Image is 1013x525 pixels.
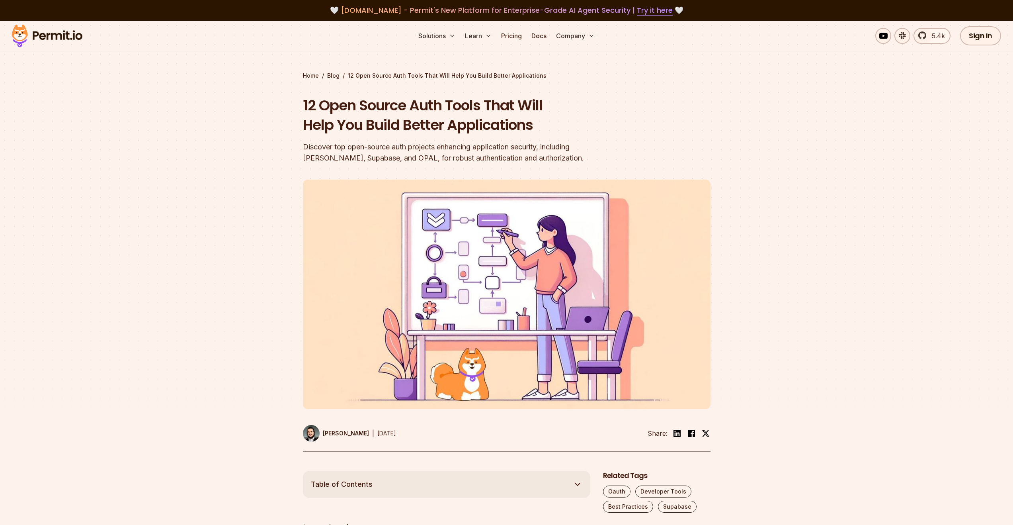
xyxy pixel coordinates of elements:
span: [DOMAIN_NAME] - Permit's New Platform for Enterprise-Grade AI Agent Security | [341,5,673,15]
a: Sign In [960,26,1001,45]
a: Home [303,72,319,80]
div: | [372,429,374,438]
a: Best Practices [603,501,653,513]
div: Discover top open-source auth projects enhancing application security, including [PERSON_NAME], S... [303,141,609,164]
img: 12 Open Source Auth Tools That Will Help You Build Better Applications [303,180,710,409]
p: [PERSON_NAME] [323,429,369,437]
a: 5.4k [913,28,951,44]
span: 5.4k [927,31,945,41]
div: / / [303,72,710,80]
li: Share: [648,429,668,438]
button: Table of Contents [303,471,590,498]
img: facebook [687,429,696,438]
a: Try it here [637,5,673,16]
a: Oauth [603,486,630,498]
a: Supabase [658,501,697,513]
img: linkedin [672,429,682,438]
h1: 12 Open Source Auth Tools That Will Help You Build Better Applications [303,96,609,135]
img: Permit logo [8,22,86,49]
div: 🤍 🤍 [19,5,994,16]
img: Gabriel L. Manor [303,425,320,442]
img: twitter [702,429,710,437]
time: [DATE] [377,430,396,437]
a: [PERSON_NAME] [303,425,369,442]
h2: Related Tags [603,471,710,481]
a: Blog [327,72,340,80]
a: Pricing [498,28,525,44]
a: Docs [528,28,550,44]
a: Developer Tools [635,486,691,498]
button: Solutions [415,28,459,44]
button: Learn [462,28,495,44]
span: Table of Contents [311,479,373,490]
button: Company [553,28,598,44]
